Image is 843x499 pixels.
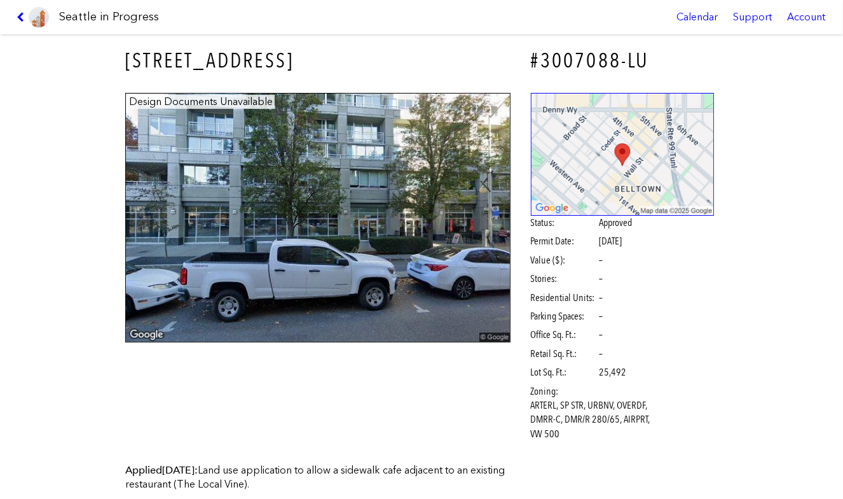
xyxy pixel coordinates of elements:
[600,365,627,379] span: 25,492
[125,464,198,476] span: Applied :
[531,309,598,323] span: Parking Spaces:
[600,309,603,323] span: –
[600,347,603,361] span: –
[531,398,664,441] span: ARTERL, SP STR, URBNV, OVERDF, DMRR-C, DMR/R 280/65, AIRPRT, VW 500
[531,347,598,361] span: Retail Sq. Ft.:
[531,216,598,230] span: Status:
[600,253,603,267] span: –
[531,291,598,305] span: Residential Units:
[162,464,195,476] span: [DATE]
[531,384,598,398] span: Zoning:
[125,46,511,75] h3: [STREET_ADDRESS]
[125,463,511,492] p: Land use application to allow a sidewalk cafe adjacent to an existing restaurant (The Local Vine).
[600,291,603,305] span: –
[600,272,603,286] span: –
[531,46,715,75] h4: #3007088-LU
[531,328,598,342] span: Office Sq. Ft.:
[531,234,598,248] span: Permit Date:
[127,95,275,109] figcaption: Design Documents Unavailable
[125,93,511,343] img: 2520_2ND_AVE_SEATTLE.jpg
[29,7,49,27] img: favicon-96x96.png
[59,9,159,25] h1: Seattle in Progress
[600,235,622,247] span: [DATE]
[531,93,715,216] img: staticmap
[531,253,598,267] span: Value ($):
[600,328,603,342] span: –
[600,216,633,230] span: Approved
[531,365,598,379] span: Lot Sq. Ft.:
[531,272,598,286] span: Stories:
